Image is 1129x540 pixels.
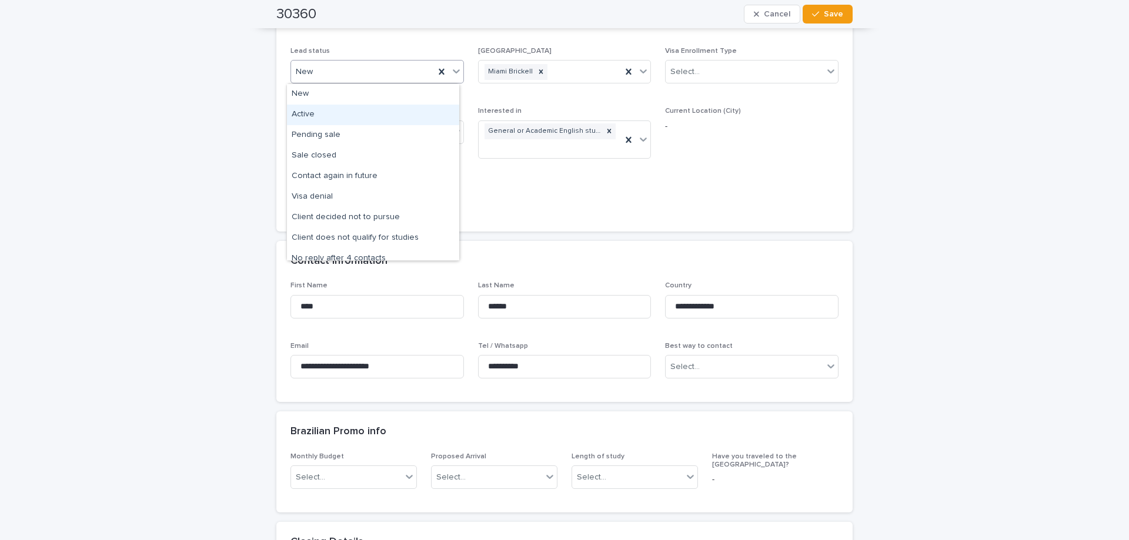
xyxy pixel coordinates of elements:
h2: Brazilian Promo info [290,425,386,438]
span: Cancel [764,10,790,18]
span: First Name [290,282,328,289]
div: Select... [670,361,700,373]
div: Select... [296,471,325,484]
div: No reply after 4 contacts [287,249,459,269]
div: Select... [577,471,606,484]
h2: Contact information [290,255,388,268]
span: Lead status [290,48,330,55]
div: Contact again in future [287,166,459,187]
span: Best way to contact [665,343,733,350]
span: Save [824,10,843,18]
p: - [665,120,839,133]
div: Visa denial [287,187,459,207]
span: Last Name [478,282,515,289]
span: Monthly Budget [290,453,344,460]
span: Have you traveled to the [GEOGRAPHIC_DATA]? [712,453,797,468]
span: Email [290,343,309,350]
div: Pending sale [287,125,459,146]
button: Save [803,5,853,24]
div: General or Academic English studies [485,123,603,139]
div: Client decided not to pursue [287,207,459,228]
div: Active [287,105,459,125]
span: New [296,66,313,78]
span: Tel / Whatsapp [478,343,528,350]
h2: 30360 [276,6,316,23]
span: Country [665,282,692,289]
p: - [712,474,839,486]
span: Length of study [572,453,624,460]
span: Visa Enrollment Type [665,48,737,55]
div: New [287,84,459,105]
div: Select... [670,66,700,78]
div: Client does not qualify for studies [287,228,459,249]
div: Select... [436,471,466,484]
span: [GEOGRAPHIC_DATA] [478,48,552,55]
span: Interested in [478,108,522,115]
button: Cancel [744,5,800,24]
span: Proposed Arrival [431,453,486,460]
div: Sale closed [287,146,459,166]
span: Current Location (City) [665,108,741,115]
div: Miami Brickell [485,64,535,80]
